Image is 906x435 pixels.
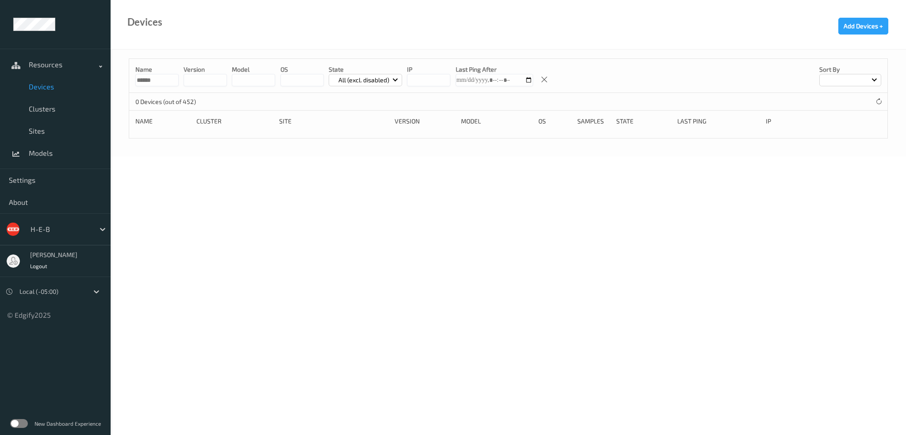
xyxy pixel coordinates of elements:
div: Last Ping [677,117,760,126]
p: model [232,65,275,74]
div: OS [538,117,571,126]
div: ip [766,117,831,126]
p: OS [280,65,324,74]
p: State [329,65,403,74]
p: Name [135,65,179,74]
p: Last Ping After [456,65,533,74]
p: IP [407,65,450,74]
p: 0 Devices (out of 452) [135,97,202,106]
p: Sort by [819,65,881,74]
div: State [616,117,671,126]
p: version [184,65,227,74]
button: Add Devices + [838,18,888,35]
p: All (excl. disabled) [335,76,392,85]
div: Devices [127,18,162,27]
div: Name [135,117,190,126]
div: Model [461,117,532,126]
div: version [395,117,455,126]
div: Samples [577,117,610,126]
div: Cluster [196,117,273,126]
div: Site [279,117,388,126]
